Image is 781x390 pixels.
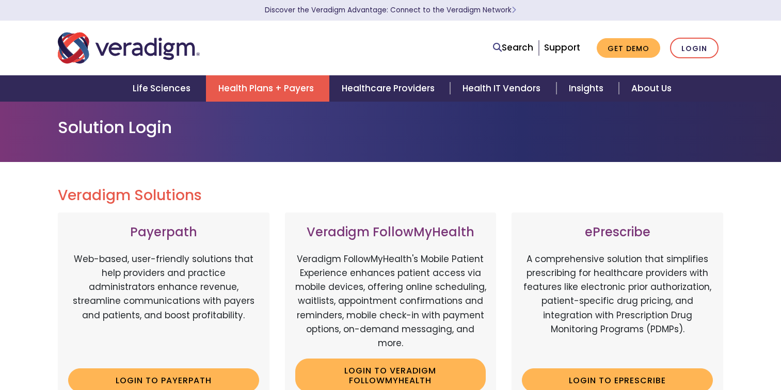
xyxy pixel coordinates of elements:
a: About Us [619,75,684,102]
h3: Veradigm FollowMyHealth [295,225,486,240]
a: Life Sciences [120,75,206,102]
p: Web-based, user-friendly solutions that help providers and practice administrators enhance revenu... [68,252,259,361]
a: Support [544,41,580,54]
a: Search [493,41,533,55]
a: Login [670,38,719,59]
a: Get Demo [597,38,660,58]
a: Insights [556,75,619,102]
span: Learn More [512,5,516,15]
h3: Payerpath [68,225,259,240]
a: Healthcare Providers [329,75,450,102]
h2: Veradigm Solutions [58,187,724,204]
a: Discover the Veradigm Advantage: Connect to the Veradigm NetworkLearn More [265,5,516,15]
a: Health Plans + Payers [206,75,329,102]
h3: ePrescribe [522,225,713,240]
p: Veradigm FollowMyHealth's Mobile Patient Experience enhances patient access via mobile devices, o... [295,252,486,350]
img: Veradigm logo [58,31,200,65]
p: A comprehensive solution that simplifies prescribing for healthcare providers with features like ... [522,252,713,361]
a: Health IT Vendors [450,75,556,102]
h1: Solution Login [58,118,724,137]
